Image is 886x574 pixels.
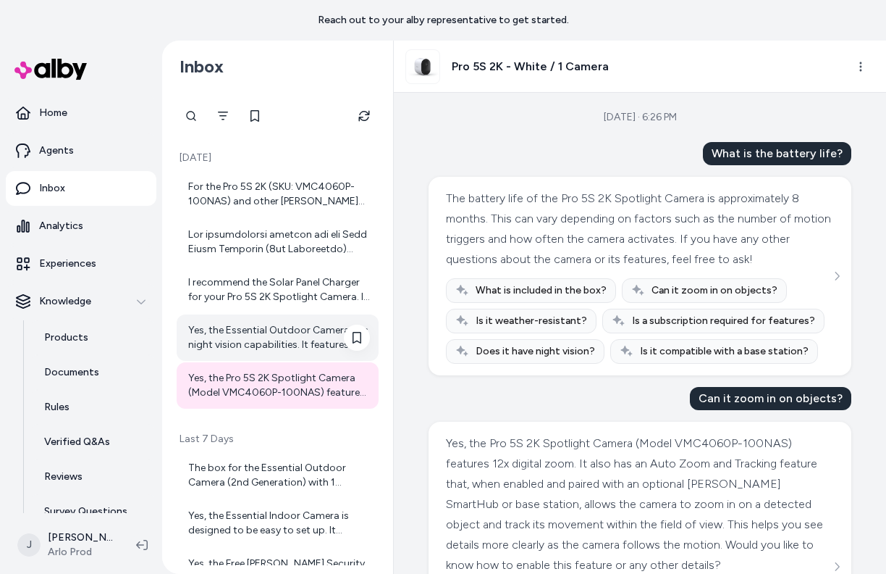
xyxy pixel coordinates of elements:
[188,228,370,257] div: Lor ipsumdolorsi ametcon adi eli Sedd Eiusm Temporin (8ut Laboreetdo) magnaali eni admi veniam: q...
[6,246,156,281] a: Experiences
[30,320,156,355] a: Products
[6,133,156,168] a: Agents
[177,500,379,546] a: Yes, the Essential Indoor Camera is designed to be easy to set up. It typically involves simple s...
[30,494,156,529] a: Survey Questions
[17,533,41,557] span: J
[48,545,113,560] span: Arlo Prod
[30,390,156,425] a: Rules
[208,101,237,130] button: Filter
[318,13,569,28] p: Reach out to your alby representative to get started.
[6,171,156,206] a: Inbox
[30,459,156,494] a: Reviews
[30,425,156,459] a: Verified Q&As
[44,365,99,380] p: Documents
[6,284,156,319] button: Knowledge
[651,283,777,298] span: Can it zoom in on objects?
[44,435,110,449] p: Verified Q&As
[177,452,379,499] a: The box for the Essential Outdoor Camera (2nd Generation) with 1 Camera includes: - 1x [PERSON_NA...
[188,323,370,352] div: Yes, the Essential Outdoor Camera has night vision capabilities. It features color night vision, ...
[177,171,379,217] a: For the Pro 5S 2K (SKU: VMC4060P-100NAS) and other [PERSON_NAME] cameras, a subscription to an [P...
[188,275,370,304] div: I recommend the Solar Panel Charger for your Pro 5S 2K Spotlight Camera. It is designed to keep y...
[188,509,370,538] div: Yes, the Essential Indoor Camera is designed to be easy to set up. It typically involves simple s...
[476,283,607,298] span: What is included in the box?
[14,59,87,80] img: alby Logo
[30,355,156,390] a: Documents
[39,257,96,271] p: Experiences
[640,344,809,359] span: Is it compatible with a base station?
[177,267,379,313] a: I recommend the Solar Panel Charger for your Pro 5S 2K Spotlight Camera. It is designed to keep y...
[177,362,379,409] a: Yes, the Pro 5S 2K Spotlight Camera (Model VMC4060P-100NAS) features 12x digital zoom. It also ha...
[39,294,91,309] p: Knowledge
[188,180,370,209] div: For the Pro 5S 2K (SKU: VMC4060P-100NAS) and other [PERSON_NAME] cameras, a subscription to an [P...
[9,522,125,568] button: J[PERSON_NAME]Arlo Prod
[39,106,67,120] p: Home
[476,344,595,359] span: Does it have night vision?
[44,470,83,484] p: Reviews
[6,96,156,130] a: Home
[39,143,74,158] p: Agents
[177,432,379,446] p: Last 7 Days
[177,151,379,165] p: [DATE]
[39,219,83,233] p: Analytics
[350,101,379,130] button: Refresh
[690,387,851,410] div: Can it zoom in on objects?
[452,58,609,75] h3: Pro 5S 2K - White / 1 Camera
[48,531,113,545] p: [PERSON_NAME]
[177,315,379,361] a: Yes, the Essential Outdoor Camera has night vision capabilities. It features color night vision, ...
[632,314,815,328] span: Is a subscription required for features?
[44,504,127,519] p: Survey Questions
[188,371,370,400] div: Yes, the Pro 5S 2K Spotlight Camera (Model VMC4060P-100NAS) features 12x digital zoom. It also ha...
[188,461,370,490] div: The box for the Essential Outdoor Camera (2nd Generation) with 1 Camera includes: - 1x [PERSON_NA...
[44,400,69,415] p: Rules
[604,110,677,125] div: [DATE] · 6:26 PM
[446,188,834,270] div: The battery life of the Pro 5S 2K Spotlight Camera is approximately 8 months. This can vary depen...
[828,267,845,285] button: See more
[44,330,88,345] p: Products
[180,56,224,78] h2: Inbox
[406,50,439,83] img: pro5-1cam-w.png
[6,209,156,244] a: Analytics
[476,314,587,328] span: Is it weather-resistant?
[177,219,379,265] a: Lor ipsumdolorsi ametcon adi eli Sedd Eiusm Temporin (8ut Laboreetdo) magnaali eni admi veniam: q...
[39,181,65,196] p: Inbox
[703,142,851,165] div: What is the battery life?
